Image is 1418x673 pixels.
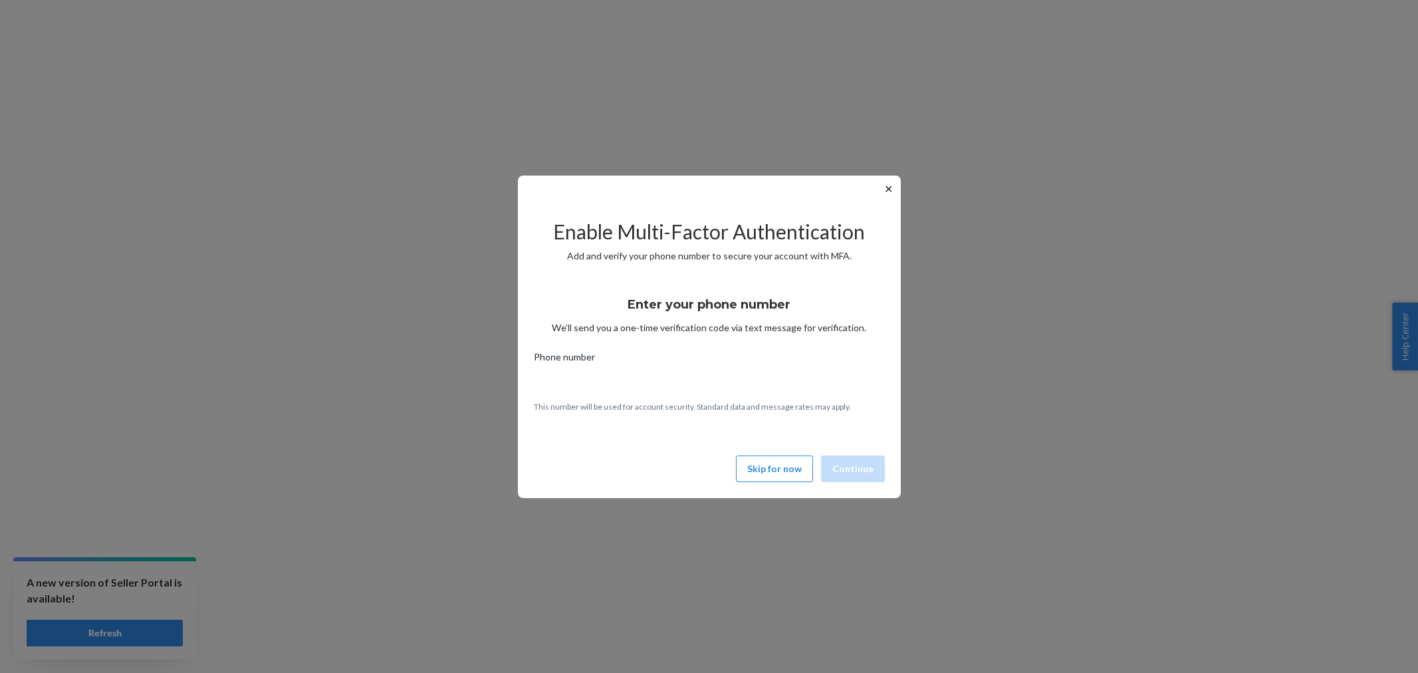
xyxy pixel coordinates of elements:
[736,456,813,482] button: Skip for now
[882,181,895,197] button: ✕
[628,296,790,313] h3: Enter your phone number
[821,456,885,482] button: Continue
[534,249,885,263] p: Add and verify your phone number to secure your account with MFA.
[534,285,885,335] div: We’ll send you a one-time verification code via text message for verification.
[534,401,885,412] p: This number will be used for account security. Standard data and message rates may apply.
[534,221,885,243] h2: Enable Multi-Factor Authentication
[534,350,595,369] span: Phone number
